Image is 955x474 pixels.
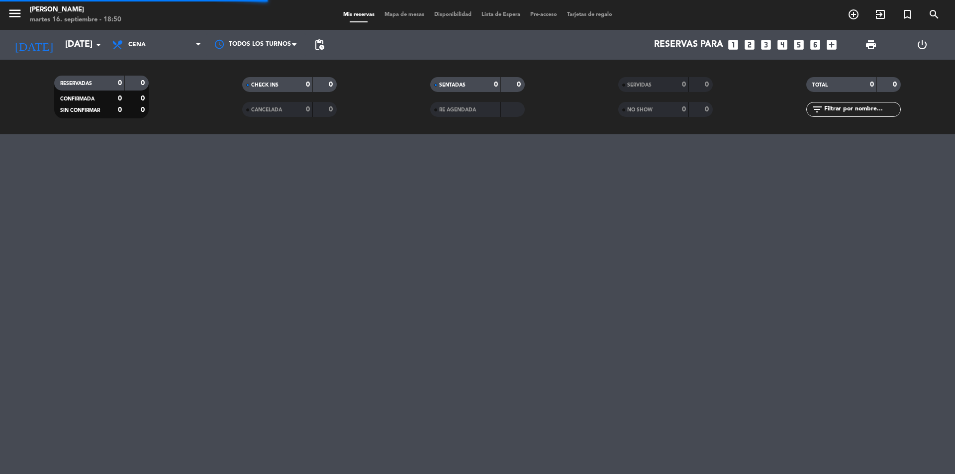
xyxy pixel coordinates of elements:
strong: 0 [329,106,335,113]
strong: 0 [494,81,498,88]
i: looks_one [727,38,740,51]
div: [PERSON_NAME] [30,5,121,15]
span: Mapa de mesas [380,12,429,17]
button: menu [7,6,22,24]
span: TOTAL [812,83,828,88]
span: SENTADAS [439,83,466,88]
i: filter_list [811,103,823,115]
strong: 0 [306,106,310,113]
strong: 0 [141,95,147,102]
span: Disponibilidad [429,12,477,17]
strong: 0 [306,81,310,88]
strong: 0 [141,106,147,113]
i: search [928,8,940,20]
i: looks_two [743,38,756,51]
strong: 0 [141,80,147,87]
span: Cena [128,41,146,48]
span: print [865,39,877,51]
span: Lista de Espera [477,12,525,17]
strong: 0 [682,106,686,113]
strong: 0 [893,81,899,88]
strong: 0 [705,106,711,113]
strong: 0 [118,106,122,113]
span: SERVIDAS [627,83,652,88]
div: martes 16. septiembre - 18:50 [30,15,121,25]
i: add_circle_outline [848,8,859,20]
strong: 0 [118,95,122,102]
i: looks_3 [760,38,772,51]
i: menu [7,6,22,21]
strong: 0 [329,81,335,88]
strong: 0 [705,81,711,88]
span: pending_actions [313,39,325,51]
span: CHECK INS [251,83,279,88]
span: RESERVADAS [60,81,92,86]
strong: 0 [517,81,523,88]
i: looks_4 [776,38,789,51]
i: add_box [825,38,838,51]
i: exit_to_app [874,8,886,20]
strong: 0 [870,81,874,88]
span: Pre-acceso [525,12,562,17]
span: SIN CONFIRMAR [60,108,100,113]
i: turned_in_not [901,8,913,20]
i: looks_5 [792,38,805,51]
i: arrow_drop_down [93,39,104,51]
strong: 0 [118,80,122,87]
span: RE AGENDADA [439,107,476,112]
span: CONFIRMADA [60,96,95,101]
span: Tarjetas de regalo [562,12,617,17]
span: CANCELADA [251,107,282,112]
i: power_settings_new [916,39,928,51]
div: LOG OUT [896,30,948,60]
i: looks_6 [809,38,822,51]
span: Mis reservas [338,12,380,17]
span: NO SHOW [627,107,653,112]
strong: 0 [682,81,686,88]
span: Reservas para [654,40,723,50]
i: [DATE] [7,34,60,56]
input: Filtrar por nombre... [823,104,900,115]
